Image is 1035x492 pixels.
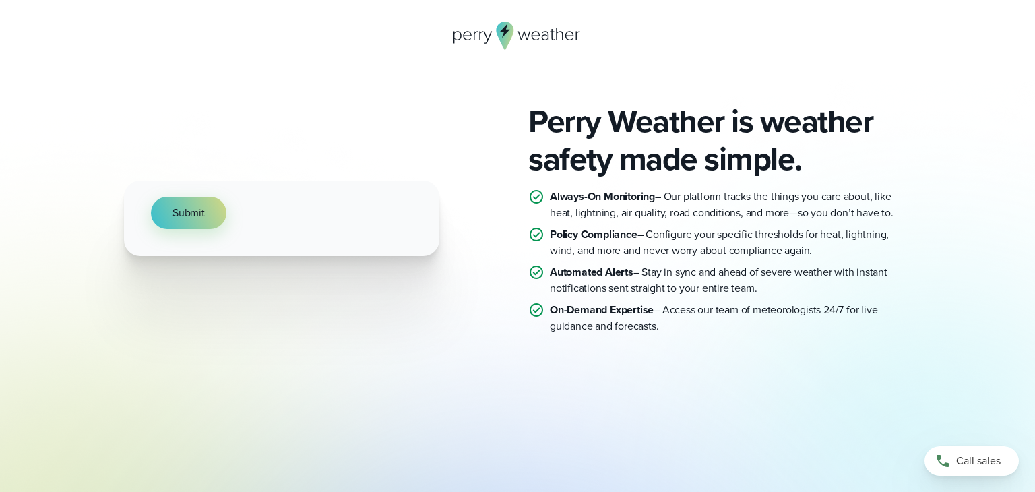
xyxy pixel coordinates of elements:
strong: Always-On Monitoring [550,189,655,204]
a: Call sales [924,446,1019,476]
strong: Policy Compliance [550,226,637,242]
span: Call sales [956,453,1001,469]
button: Submit [151,197,226,229]
strong: On-Demand Expertise [550,302,654,317]
p: – Stay in sync and ahead of severe weather with instant notifications sent straight to your entir... [550,264,911,297]
p: – Our platform tracks the things you care about, like heat, lightning, air quality, road conditio... [550,189,911,221]
p: – Configure your specific thresholds for heat, lightning, wind, and more and never worry about co... [550,226,911,259]
p: – Access our team of meteorologists 24/7 for live guidance and forecasts. [550,302,911,334]
span: Submit [172,205,205,221]
h2: Perry Weather is weather safety made simple. [528,102,911,178]
strong: Automated Alerts [550,264,633,280]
